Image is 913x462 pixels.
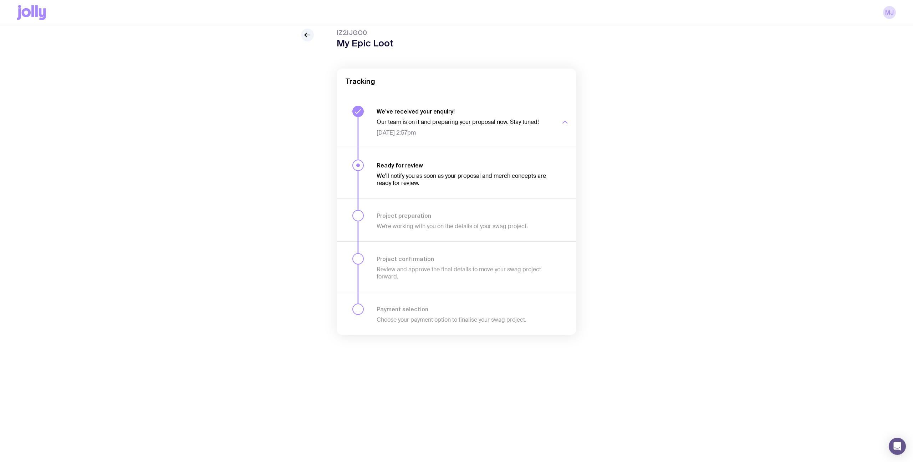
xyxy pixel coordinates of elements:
h3: We’ve received your enquiry! [377,108,552,115]
span: IZ2IJGO0 [337,29,393,37]
h3: Ready for review [377,162,552,169]
a: MJ [883,6,896,19]
p: We’ll notify you as soon as your proposal and merch concepts are ready for review. [377,172,552,187]
h1: My Epic Loot [337,38,393,49]
span: [DATE] 2:57pm [377,129,552,136]
h3: Project preparation [377,212,552,219]
p: Review and approve the final details to move your swag project forward. [377,266,552,280]
p: Our team is on it and preparing your proposal now. Stay tuned! [377,119,552,126]
p: We’re working with you on the details of your swag project. [377,223,552,230]
h2: Tracking [345,77,568,86]
button: We’ve received your enquiry!Our team is on it and preparing your proposal now. Stay tuned![DATE] ... [337,94,576,148]
h3: Payment selection [377,306,552,313]
div: Open Intercom Messenger [889,438,906,455]
h3: Project confirmation [377,255,552,262]
p: Choose your payment option to finalise your swag project. [377,316,552,323]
